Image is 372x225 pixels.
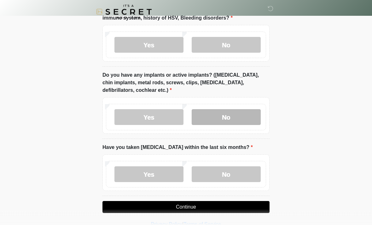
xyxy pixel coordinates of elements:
[192,37,261,53] label: No
[192,167,261,182] label: No
[102,144,253,151] label: Have you taken [MEDICAL_DATA] within the last six months?
[192,110,261,125] label: No
[114,167,183,182] label: Yes
[96,5,152,19] img: It's A Secret Med Spa Logo
[102,201,270,213] button: Continue
[114,37,183,53] label: Yes
[114,110,183,125] label: Yes
[102,72,270,94] label: Do you have any implants or active implants? ([MEDICAL_DATA], chin implants, metal rods, screws, ...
